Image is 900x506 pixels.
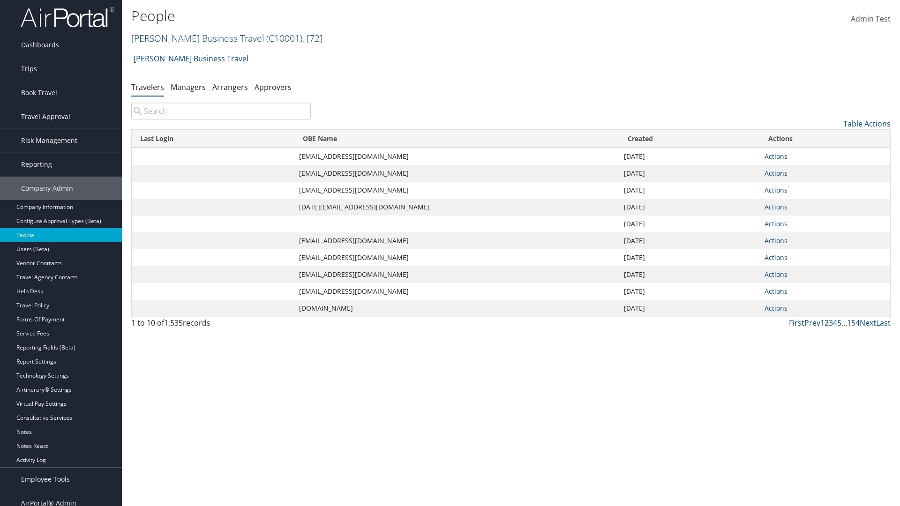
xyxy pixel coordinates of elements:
[255,82,292,92] a: Approvers
[21,153,52,176] span: Reporting
[21,6,114,28] img: airportal-logo.png
[619,266,760,283] td: [DATE]
[294,232,619,249] td: [EMAIL_ADDRESS][DOMAIN_NAME]
[765,202,787,211] a: Actions
[21,177,73,200] span: Company Admin
[619,182,760,199] td: [DATE]
[21,105,70,128] span: Travel Approval
[21,57,37,81] span: Trips
[841,318,847,328] span: …
[765,236,787,245] a: Actions
[164,318,183,328] span: 1,535
[294,182,619,199] td: [EMAIL_ADDRESS][DOMAIN_NAME]
[833,318,837,328] a: 4
[619,216,760,232] td: [DATE]
[294,199,619,216] td: [DATE][EMAIL_ADDRESS][DOMAIN_NAME]
[294,148,619,165] td: [EMAIL_ADDRESS][DOMAIN_NAME]
[765,253,787,262] a: Actions
[825,318,829,328] a: 2
[765,169,787,178] a: Actions
[134,49,248,68] a: [PERSON_NAME] Business Travel
[789,318,804,328] a: First
[851,14,891,24] span: Admin Test
[131,82,164,92] a: Travelers
[131,32,322,45] a: [PERSON_NAME] Business Travel
[266,32,302,45] span: ( C10001 )
[619,300,760,317] td: [DATE]
[765,287,787,296] a: Actions
[619,249,760,266] td: [DATE]
[876,318,891,328] a: Last
[21,129,77,152] span: Risk Management
[294,165,619,182] td: [EMAIL_ADDRESS][DOMAIN_NAME]
[132,130,294,148] th: Last Login: activate to sort column ascending
[619,165,760,182] td: [DATE]
[171,82,206,92] a: Managers
[765,270,787,279] a: Actions
[131,103,311,119] input: Search
[619,283,760,300] td: [DATE]
[619,232,760,249] td: [DATE]
[765,219,787,228] a: Actions
[212,82,248,92] a: Arrangers
[820,318,825,328] a: 1
[131,317,311,333] div: 1 to 10 of records
[294,249,619,266] td: [EMAIL_ADDRESS][DOMAIN_NAME]
[765,152,787,161] a: Actions
[294,300,619,317] td: [DOMAIN_NAME]
[847,318,860,328] a: 154
[765,304,787,313] a: Actions
[843,119,891,129] a: Table Actions
[21,468,70,491] span: Employee Tools
[619,148,760,165] td: [DATE]
[765,186,787,194] a: Actions
[760,130,890,148] th: Actions
[619,199,760,216] td: [DATE]
[829,318,833,328] a: 3
[804,318,820,328] a: Prev
[619,130,760,148] th: Created: activate to sort column ascending
[294,130,619,148] th: OBE Name: activate to sort column ascending
[302,32,322,45] span: , [ 72 ]
[860,318,876,328] a: Next
[131,6,637,26] h1: People
[851,5,891,34] a: Admin Test
[21,81,57,104] span: Book Travel
[21,33,59,57] span: Dashboards
[294,266,619,283] td: [EMAIL_ADDRESS][DOMAIN_NAME]
[294,283,619,300] td: [EMAIL_ADDRESS][DOMAIN_NAME]
[837,318,841,328] a: 5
